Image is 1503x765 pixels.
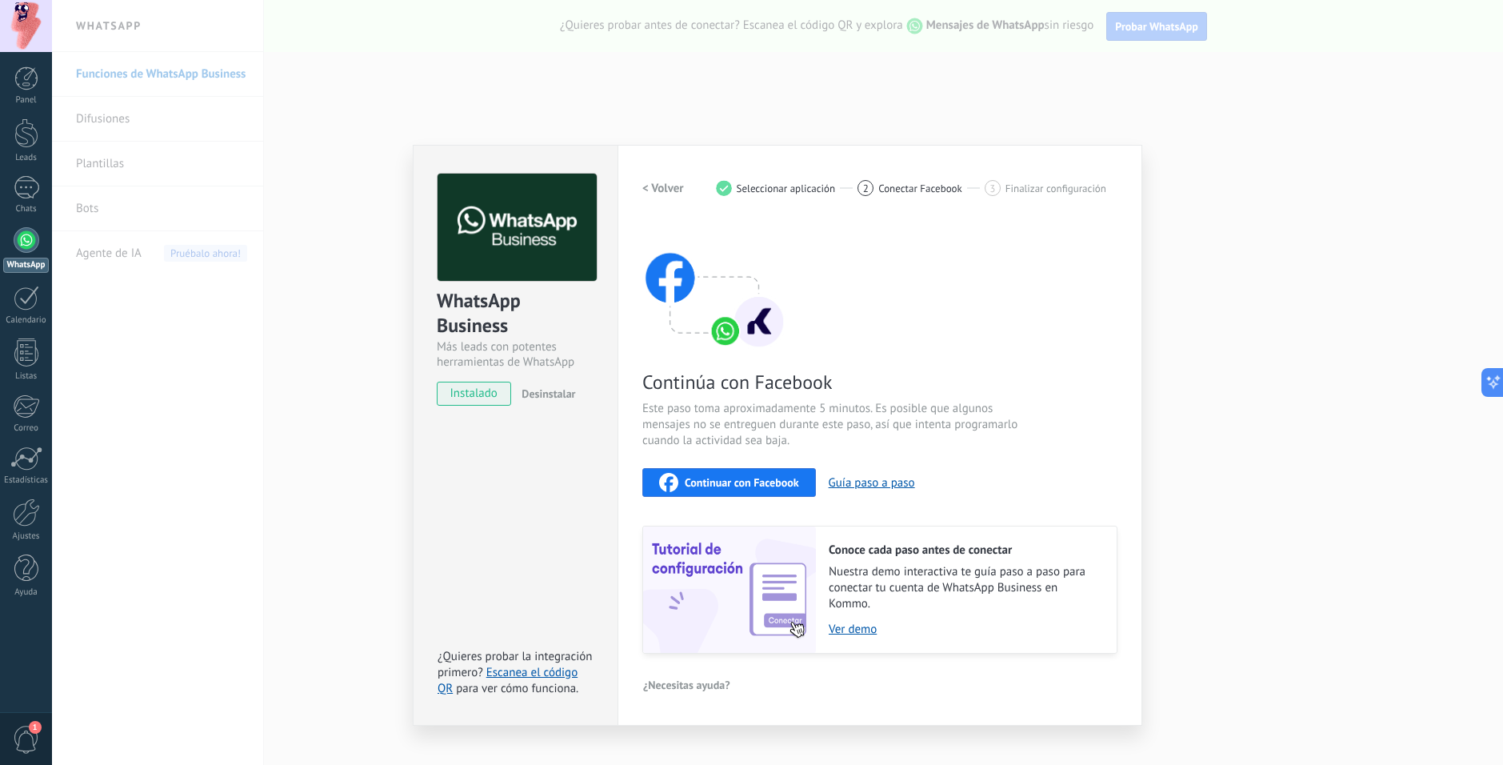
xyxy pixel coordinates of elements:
a: Ver demo [829,622,1101,637]
button: Continuar con Facebook [642,468,816,497]
div: Ayuda [3,587,50,598]
span: ¿Necesitas ayuda? [643,679,730,691]
span: Nuestra demo interactiva te guía paso a paso para conectar tu cuenta de WhatsApp Business en Kommo. [829,564,1101,612]
div: Ajustes [3,531,50,542]
h2: < Volver [642,181,684,196]
span: 3 [989,182,995,195]
span: instalado [438,382,510,406]
a: Escanea el código QR [438,665,578,696]
h2: Conoce cada paso antes de conectar [829,543,1101,558]
span: para ver cómo funciona. [456,681,578,696]
button: Guía paso a paso [829,475,915,491]
span: Seleccionar aplicación [737,182,836,194]
span: 1 [29,721,42,734]
div: Más leads con potentes herramientas de WhatsApp [437,339,594,370]
img: logo_main.png [438,174,597,282]
div: Listas [3,371,50,382]
span: Continúa con Facebook [642,370,1023,395]
div: Correo [3,423,50,434]
img: connect with facebook [642,222,786,350]
div: WhatsApp Business [437,288,594,339]
div: Chats [3,204,50,214]
div: WhatsApp [3,258,49,273]
button: < Volver [642,174,684,202]
span: Desinstalar [522,387,575,401]
span: Conectar Facebook [878,182,962,194]
span: Finalizar configuración [1005,182,1106,194]
span: Continuar con Facebook [685,477,799,488]
div: Estadísticas [3,475,50,486]
span: 2 [863,182,869,195]
div: Panel [3,95,50,106]
span: Este paso toma aproximadamente 5 minutos. Es posible que algunos mensajes no se entreguen durante... [642,401,1023,449]
button: ¿Necesitas ayuda? [642,673,731,697]
button: Desinstalar [515,382,575,406]
div: Leads [3,153,50,163]
span: ¿Quieres probar la integración primero? [438,649,593,680]
div: Calendario [3,315,50,326]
